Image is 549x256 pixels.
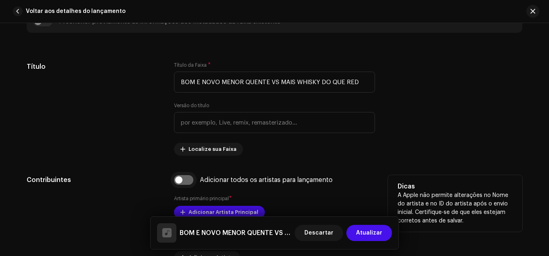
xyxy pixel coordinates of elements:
[174,72,375,93] input: Insira o nome da faixa
[346,225,392,241] button: Atualizar
[304,225,333,241] span: Descartar
[189,204,258,220] span: Adicionar Artista Principal
[189,141,237,157] span: Localize sua Faixa
[295,225,343,241] button: Descartar
[174,112,375,133] input: por exemplo, Live, remix, remasterizado...
[174,196,229,201] small: Artista primário principal
[180,228,291,238] h5: BOM E NOVO MENOR QUENTE VS MAIS WHISKY DO QUE RED
[356,225,382,241] span: Atualizar
[27,175,161,185] h5: Contribuintes
[174,206,265,219] button: Adicionar Artista Principal
[174,62,211,68] label: Título da Faixa
[200,177,333,183] div: Adicionar todos os artistas para lançamento
[398,191,513,225] p: A Apple não permite alterações no Nome do artista e no ID do artista após o envio inicial. Certif...
[27,62,161,72] h5: Título
[174,102,209,109] label: Versão do título
[398,182,513,191] h5: Dicas
[174,143,243,156] button: Localize sua Faixa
